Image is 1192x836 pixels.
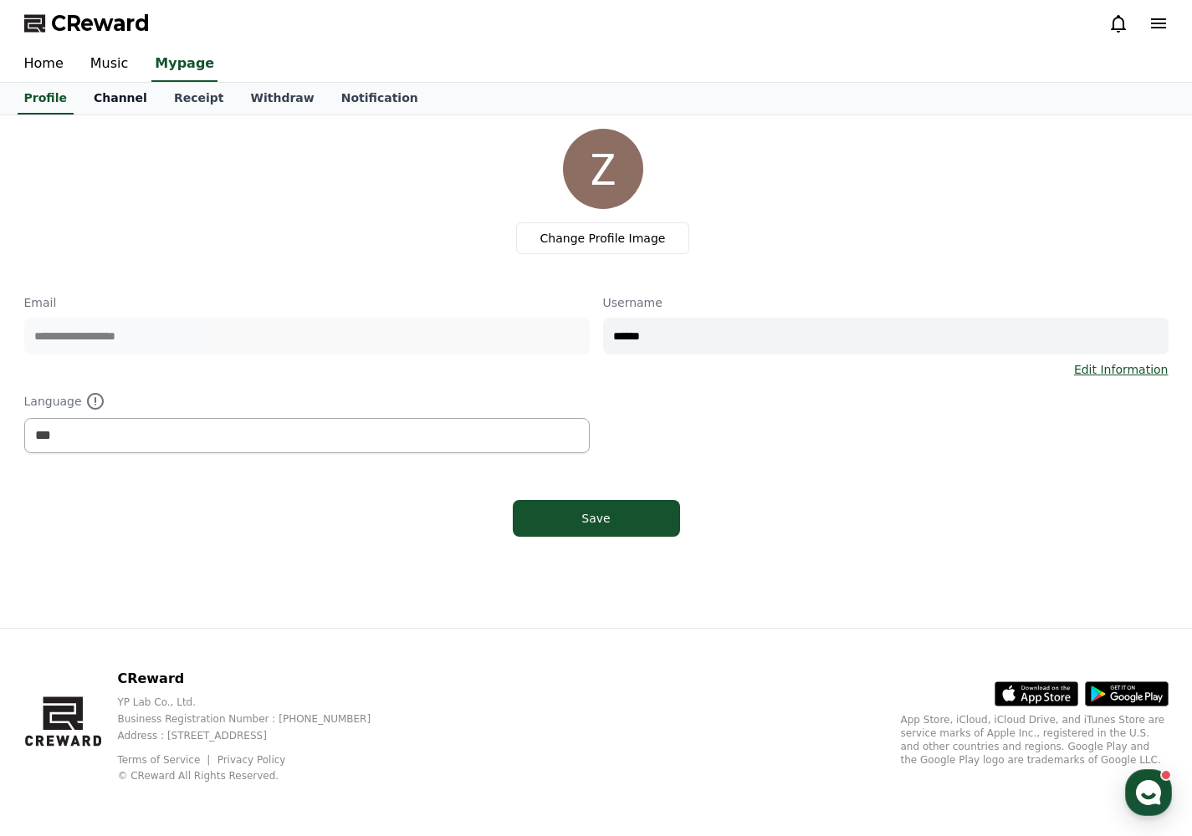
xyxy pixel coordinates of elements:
[117,769,397,782] p: © CReward All Rights Reserved.
[901,713,1169,767] p: App Store, iCloud, iCloud Drive, and iTunes Store are service marks of Apple Inc., registered in ...
[161,83,238,115] a: Receipt
[563,129,643,209] img: profile_image
[51,10,150,37] span: CReward
[117,712,397,726] p: Business Registration Number : [PHONE_NUMBER]
[217,754,286,766] a: Privacy Policy
[139,556,188,569] span: Messages
[117,754,212,766] a: Terms of Service
[77,47,142,82] a: Music
[151,47,217,82] a: Mypage
[117,729,397,742] p: Address : [STREET_ADDRESS]
[117,669,397,689] p: CReward
[216,530,321,572] a: Settings
[5,530,110,572] a: Home
[24,391,590,411] p: Language
[110,530,216,572] a: Messages
[43,555,72,568] span: Home
[24,10,150,37] a: CReward
[1074,361,1169,378] a: Edit Information
[80,83,161,115] a: Channel
[237,83,327,115] a: Withdraw
[11,47,77,82] a: Home
[516,222,690,254] label: Change Profile Image
[546,510,647,527] div: Save
[513,500,680,537] button: Save
[248,555,289,568] span: Settings
[18,83,74,115] a: Profile
[24,294,590,311] p: Email
[328,83,432,115] a: Notification
[117,696,397,709] p: YP Lab Co., Ltd.
[603,294,1169,311] p: Username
